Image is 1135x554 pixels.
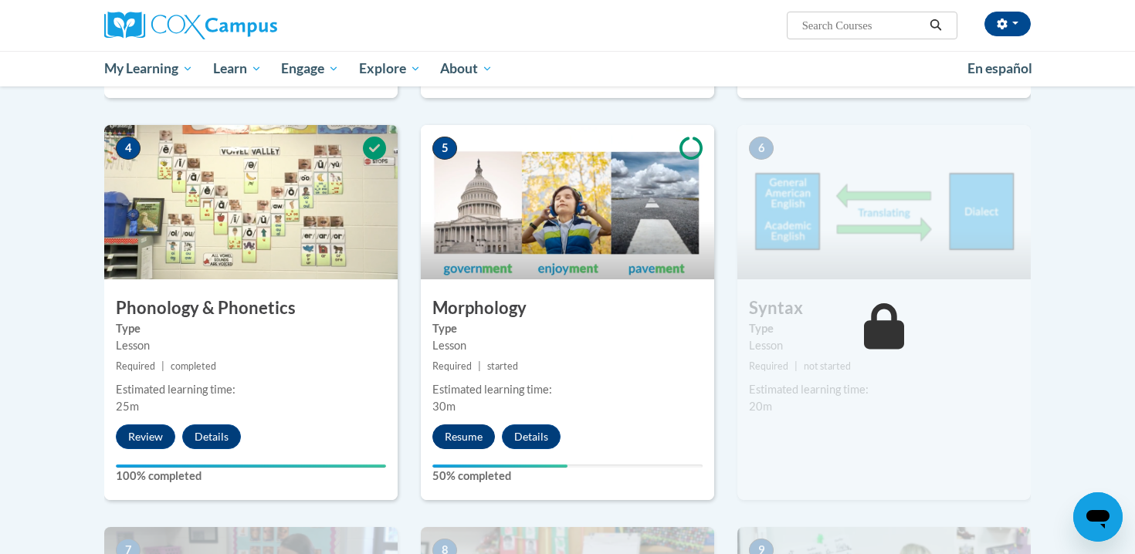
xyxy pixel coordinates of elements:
label: Type [432,320,703,337]
span: started [487,360,518,372]
button: Resume [432,424,495,449]
a: Cox Campus [104,12,398,39]
span: My Learning [104,59,193,78]
label: 50% completed [432,468,703,485]
button: Details [182,424,241,449]
a: About [431,51,503,86]
iframe: Button to launch messaging window [1073,492,1123,542]
span: | [478,360,481,372]
span: Required [749,360,788,372]
h3: Syntax [737,296,1031,320]
span: Required [116,360,155,372]
a: My Learning [94,51,203,86]
span: not started [804,360,851,372]
a: Learn [203,51,272,86]
span: Required [432,360,472,372]
span: | [161,360,164,372]
h3: Morphology [421,296,714,320]
button: Account Settings [984,12,1031,36]
span: 6 [749,137,774,160]
div: Lesson [116,337,386,354]
span: | [794,360,798,372]
div: Estimated learning time: [116,381,386,398]
div: Estimated learning time: [749,381,1019,398]
span: Explore [359,59,421,78]
a: En español [957,52,1042,85]
span: Learn [213,59,262,78]
label: Type [749,320,1019,337]
img: Course Image [104,125,398,279]
span: En español [967,60,1032,76]
button: Review [116,424,175,449]
h3: Phonology & Phonetics [104,296,398,320]
img: Cox Campus [104,12,277,39]
div: Lesson [749,337,1019,354]
span: Engage [281,59,339,78]
span: 4 [116,137,141,160]
span: 30m [432,400,456,413]
a: Engage [271,51,349,86]
a: Explore [349,51,431,86]
span: About [440,59,493,78]
span: 5 [432,137,457,160]
span: 25m [116,400,139,413]
button: Search [924,16,947,35]
img: Course Image [421,125,714,279]
span: completed [171,360,216,372]
img: Course Image [737,125,1031,279]
label: Type [116,320,386,337]
input: Search Courses [801,16,924,35]
div: Your progress [432,464,567,468]
div: Estimated learning time: [432,381,703,398]
div: Your progress [116,464,386,468]
span: 20m [749,400,772,413]
label: 100% completed [116,468,386,485]
div: Lesson [432,337,703,354]
button: Details [502,424,561,449]
div: Main menu [81,51,1054,86]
